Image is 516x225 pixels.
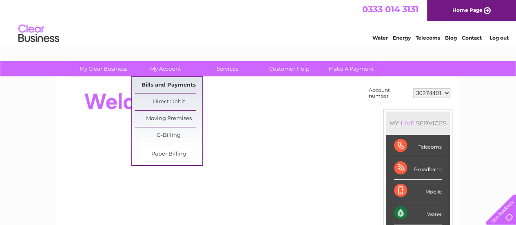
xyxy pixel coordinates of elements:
a: Paper Billing [135,146,202,163]
a: Energy [393,35,411,41]
div: Telecoms [394,135,442,157]
a: My Account [132,61,199,76]
div: LIVE [399,119,416,127]
a: Bills and Payments [135,77,202,94]
div: Clear Business is a trading name of Verastar Limited (registered in [GEOGRAPHIC_DATA] No. 3667643... [66,4,451,40]
img: logo.png [18,21,60,46]
div: MY SERVICES [386,111,450,135]
div: Broadband [394,157,442,180]
a: Telecoms [416,35,440,41]
a: Log out [489,35,508,41]
a: Moving Premises [135,111,202,127]
div: Water [394,202,442,225]
a: Services [194,61,261,76]
a: My Clear Business [70,61,137,76]
td: Account number [367,85,411,101]
div: Mobile [394,180,442,202]
a: E-Billing [135,127,202,144]
a: Make A Payment [318,61,385,76]
a: Water [372,35,388,41]
a: Blog [445,35,457,41]
a: Contact [462,35,482,41]
a: Customer Help [256,61,323,76]
a: Direct Debit [135,94,202,110]
a: 0333 014 3131 [362,4,419,14]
